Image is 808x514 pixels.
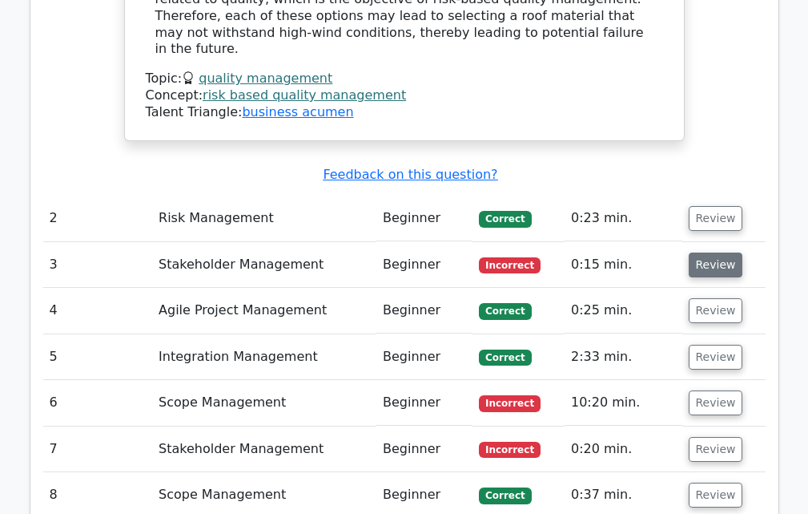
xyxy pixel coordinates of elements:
td: 10:20 min. [565,380,682,426]
button: Review [689,253,743,277]
button: Review [689,437,743,462]
span: Correct [479,303,531,319]
td: Scope Management [152,380,376,426]
a: business acumen [242,104,353,119]
td: Beginner [376,380,472,426]
span: Incorrect [479,442,541,458]
span: Incorrect [479,395,541,411]
td: 0:15 min. [565,242,682,288]
div: Concept: [146,87,663,104]
td: Beginner [376,242,472,288]
td: 7 [43,427,153,472]
button: Review [689,298,743,323]
td: Beginner [376,427,472,472]
td: 4 [43,288,153,334]
td: Risk Management [152,196,376,241]
td: Stakeholder Management [152,427,376,472]
div: Topic: [146,71,663,87]
td: 2 [43,196,153,241]
td: Beginner [376,288,472,334]
td: Agile Project Management [152,288,376,334]
span: Correct [479,211,531,227]
td: Beginner [376,334,472,380]
button: Review [689,391,743,415]
td: Beginner [376,196,472,241]
button: Review [689,345,743,370]
td: Integration Management [152,334,376,380]
button: Review [689,483,743,508]
td: 0:23 min. [565,196,682,241]
span: Correct [479,488,531,504]
div: Talent Triangle: [146,71,663,120]
a: quality management [199,71,332,86]
a: Feedback on this question? [323,167,497,182]
a: risk based quality management [203,87,406,103]
td: 3 [43,242,153,288]
button: Review [689,206,743,231]
td: 6 [43,380,153,426]
td: Stakeholder Management [152,242,376,288]
td: 0:20 min. [565,427,682,472]
td: 2:33 min. [565,334,682,380]
td: 0:25 min. [565,288,682,334]
span: Incorrect [479,257,541,273]
td: 5 [43,334,153,380]
span: Correct [479,350,531,366]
